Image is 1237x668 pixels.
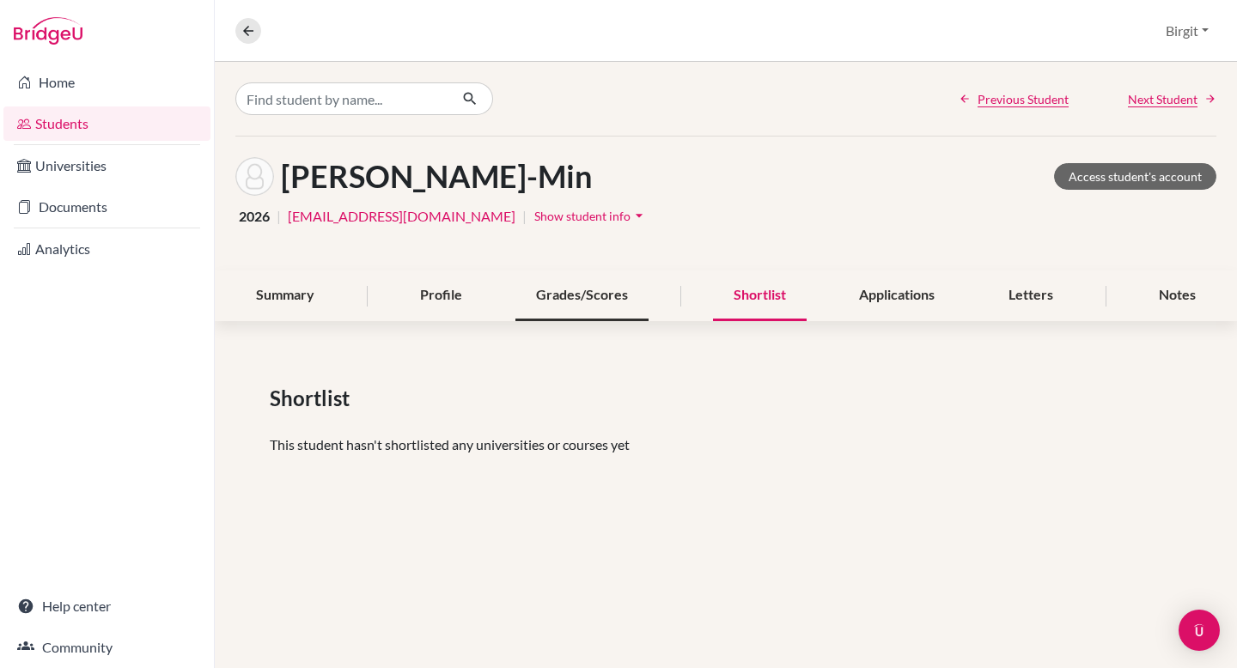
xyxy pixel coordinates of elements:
[235,157,274,196] img: Ha-Min Lee's avatar
[3,149,210,183] a: Universities
[713,270,807,321] div: Shortlist
[399,270,483,321] div: Profile
[3,106,210,141] a: Students
[3,630,210,665] a: Community
[277,206,281,227] span: |
[270,383,356,414] span: Shortlist
[838,270,955,321] div: Applications
[3,589,210,623] a: Help center
[631,207,648,224] i: arrow_drop_down
[3,232,210,266] a: Analytics
[14,17,82,45] img: Bridge-U
[270,434,1182,455] p: This student hasn't shortlisted any universities or courses yet
[515,270,649,321] div: Grades/Scores
[1128,90,1216,108] a: Next Student
[235,82,448,115] input: Find student by name...
[1138,270,1216,321] div: Notes
[522,206,527,227] span: |
[978,90,1069,108] span: Previous Student
[988,270,1074,321] div: Letters
[1158,15,1216,47] button: Birgit
[1054,163,1216,190] a: Access student's account
[534,209,631,223] span: Show student info
[3,190,210,224] a: Documents
[3,65,210,100] a: Home
[281,158,592,195] h1: [PERSON_NAME]-Min
[239,206,270,227] span: 2026
[533,203,649,229] button: Show student infoarrow_drop_down
[1128,90,1197,108] span: Next Student
[1179,610,1220,651] div: Open Intercom Messenger
[288,206,515,227] a: [EMAIL_ADDRESS][DOMAIN_NAME]
[235,270,335,321] div: Summary
[959,90,1069,108] a: Previous Student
